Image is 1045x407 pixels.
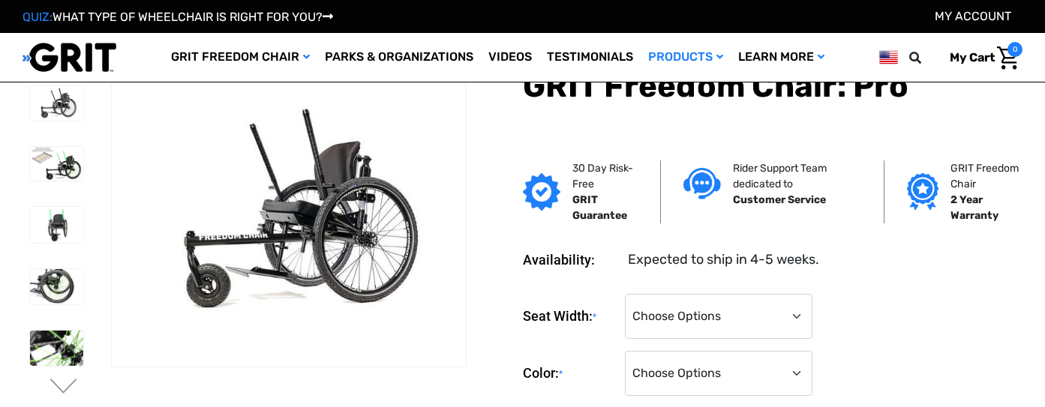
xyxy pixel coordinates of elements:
a: Videos [481,33,539,82]
img: GRIT All-Terrain Wheelchair and Mobility Equipment [23,42,116,73]
p: Rider Support Team dedicated to [733,160,862,192]
a: Testimonials [539,33,641,82]
p: 30 Day Risk-Free [572,160,638,192]
a: Account [935,9,1011,23]
a: GRIT Freedom Chair [164,33,317,82]
img: GRIT Freedom Chair Pro: the Pro model shown including contoured Invacare Matrx seatback, Spinergy... [30,85,83,121]
img: GRIT Freedom Chair Pro: close up side view of Pro off road wheelchair model highlighting custom c... [30,269,83,304]
a: Learn More [731,33,832,82]
button: Go to slide 2 of 3 [48,379,80,397]
img: us.png [879,48,898,67]
strong: GRIT Guarantee [572,193,627,222]
a: Parks & Organizations [317,33,481,82]
span: My Cart [950,50,995,64]
img: GRIT Guarantee [523,173,560,211]
a: Products [641,33,731,82]
dd: Expected to ship in 4-5 weeks. [628,250,819,270]
a: Cart with 0 items [938,42,1022,73]
input: Search [916,42,938,73]
img: GRIT Freedom Chair Pro: close up of one Spinergy wheel with green-colored spokes and upgraded dri... [30,331,83,366]
img: GRIT Freedom Chair Pro: the Pro model shown including contoured Invacare Matrx seatback, Spinergy... [112,91,466,328]
strong: Customer Service [733,193,826,206]
label: Seat Width: [523,294,617,340]
img: Grit freedom [907,173,938,211]
img: Cart [997,46,1019,70]
span: QUIZ: [23,10,53,24]
h1: GRIT Freedom Chair: Pro [523,67,1022,105]
img: Customer service [683,168,721,199]
dt: Availability: [523,250,617,270]
a: QUIZ:WHAT TYPE OF WHEELCHAIR IS RIGHT FOR YOU? [23,10,333,24]
span: 0 [1007,42,1022,57]
strong: 2 Year Warranty [950,193,998,222]
img: GRIT Freedom Chair Pro: side view of Pro model with green lever wraps and spokes on Spinergy whee... [30,147,83,181]
label: Color: [523,351,617,397]
img: GRIT Freedom Chair Pro: front view of Pro model all terrain wheelchair with green lever wraps and... [30,207,83,242]
p: GRIT Freedom Chair [950,160,1028,192]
